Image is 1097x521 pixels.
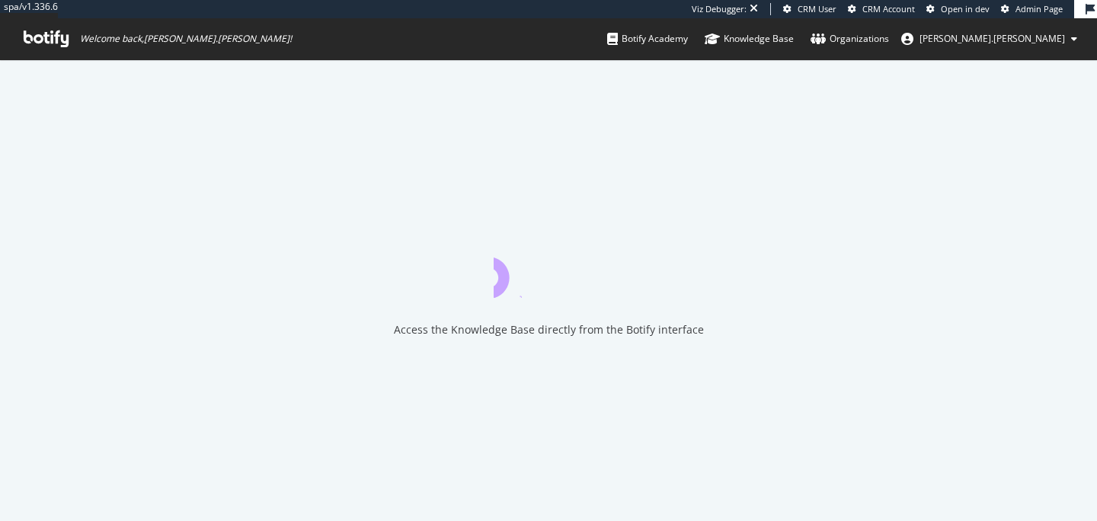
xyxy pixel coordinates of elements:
span: Welcome back, [PERSON_NAME].[PERSON_NAME] ! [80,33,292,45]
span: CRM User [798,3,836,14]
a: Admin Page [1001,3,1063,15]
span: Open in dev [941,3,990,14]
div: Knowledge Base [705,31,794,46]
a: Open in dev [926,3,990,15]
a: Knowledge Base [705,18,794,59]
span: Admin Page [1015,3,1063,14]
a: Organizations [811,18,889,59]
button: [PERSON_NAME].[PERSON_NAME] [889,27,1089,51]
a: Botify Academy [607,18,688,59]
div: Viz Debugger: [692,3,747,15]
span: joe.mcdonald [919,32,1065,45]
div: Botify Academy [607,31,688,46]
a: CRM Account [848,3,915,15]
div: Access the Knowledge Base directly from the Botify interface [394,322,704,337]
a: CRM User [783,3,836,15]
span: CRM Account [862,3,915,14]
div: Organizations [811,31,889,46]
div: animation [494,243,603,298]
